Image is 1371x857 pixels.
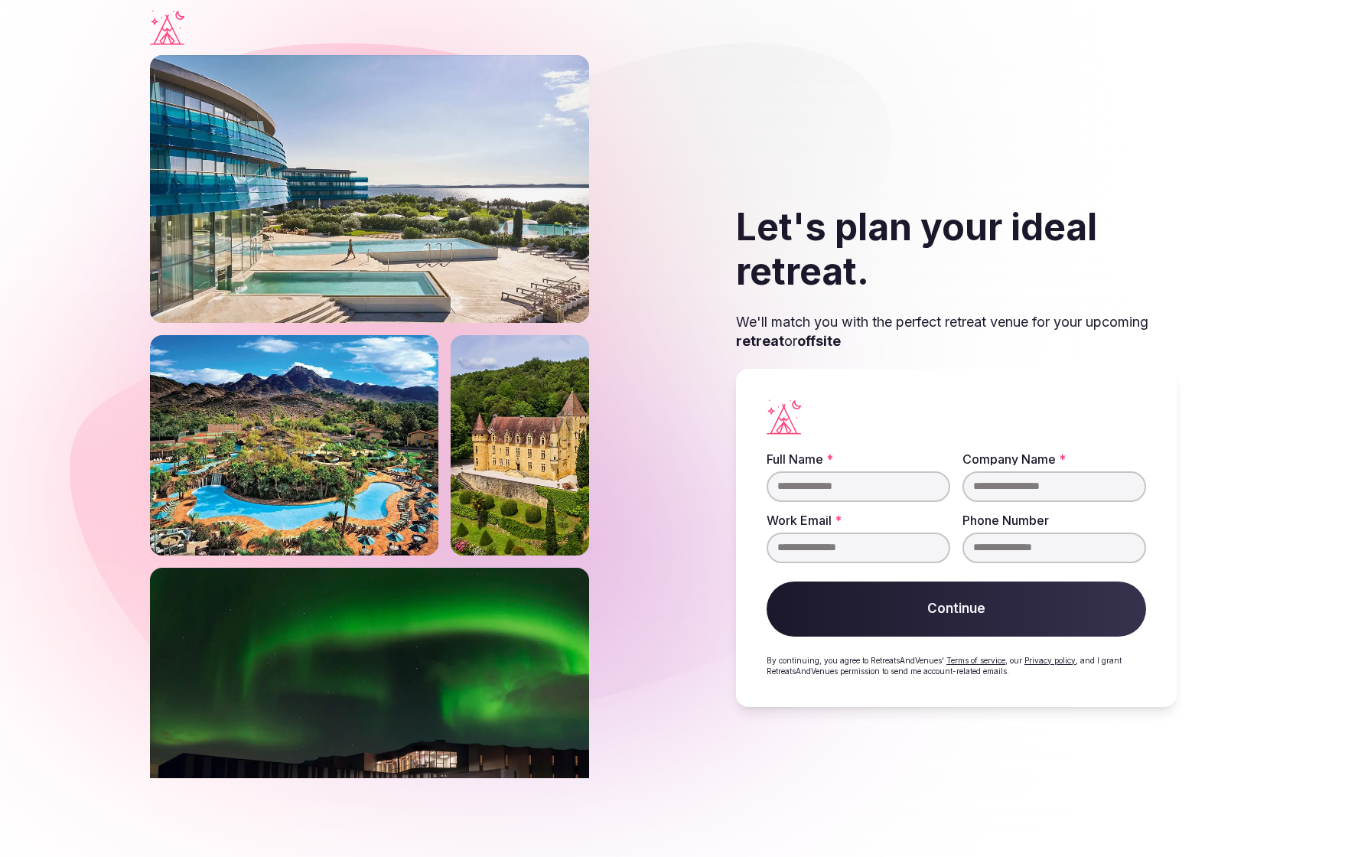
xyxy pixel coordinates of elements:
[767,655,1146,676] p: By continuing, you agree to RetreatsAndVenues' , our , and I grant RetreatsAndVenues permission t...
[962,514,1146,526] label: Phone Number
[451,335,589,556] img: Castle on a slope
[767,582,1146,637] button: Continue
[962,453,1146,465] label: Company Name
[736,312,1177,350] p: We'll match you with the perfect retreat venue for your upcoming or
[736,205,1177,293] h2: Let's plan your ideal retreat.
[150,10,184,45] a: Visit the homepage
[150,568,589,836] img: Iceland northern lights
[150,55,589,323] img: Falkensteiner outdoor resort with pools
[797,333,841,349] strong: offsite
[767,514,950,526] label: Work Email
[946,656,1005,665] a: Terms of service
[1024,656,1076,665] a: Privacy policy
[150,335,438,556] img: Phoenix river ranch resort
[736,333,784,349] strong: retreat
[767,453,950,465] label: Full Name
